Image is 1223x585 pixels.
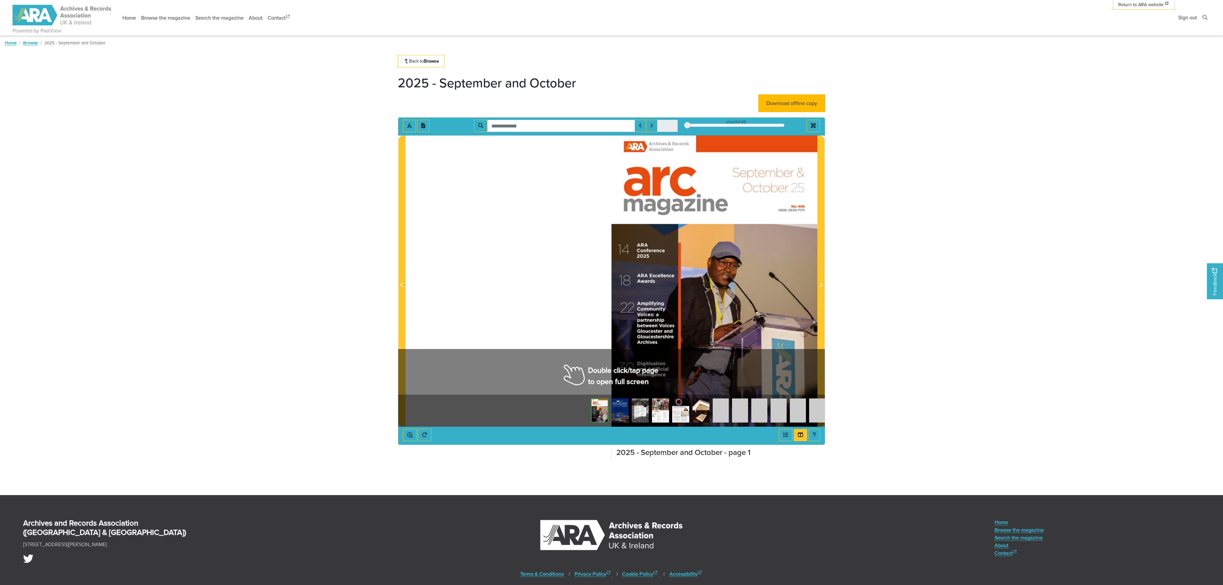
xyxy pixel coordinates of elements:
a: Would you like to provide feedback? [1207,263,1223,299]
a: Browse the magazine [995,526,1044,534]
img: 804299796251c8511e4e3e5169c6e282ec9092bcc55866253ba5cb5bcc391c99 [611,398,629,423]
button: Rotate the book [418,429,431,441]
input: Search for [487,120,635,132]
a: Contact [265,9,293,26]
span: Return to ARA website [1118,1,1164,8]
button: Full screen mode [807,120,820,132]
button: Previous Page [398,135,406,427]
div: sheet of 49 [687,119,784,125]
button: Previous Match [635,120,646,132]
button: Toggle text selection (Alt+T) [403,120,416,132]
a: About [246,9,265,26]
a: Search the magazine [193,9,246,26]
img: tIeyhm6QgE5S90ydpKWlpaWlpaWlpaWlpaWlpaWlpaWlpaWlpaWlpaWlpaWlpaWlpaWlpaWl9bi15hIC+l3eCcAAAAAASUVOR... [809,398,825,423]
img: 804299796251c8511e4e3e5169c6e282ec9092bcc55866253ba5cb5bcc391c99 [632,398,649,423]
strong: Browse [424,58,439,64]
button: Help [808,429,820,441]
a: Search the magazine [995,534,1044,541]
a: Sign out [1176,9,1200,26]
a: Home [5,39,17,46]
span: Feedback [1211,268,1219,295]
a: Browse [23,39,38,46]
img: 804299796251c8511e4e3e5169c6e282ec9092bcc55866253ba5cb5bcc391c99 [591,398,608,423]
button: Next Match [646,120,657,132]
a: Home [995,518,1044,526]
button: Thumbnails [794,429,807,441]
a: ARA - ARC Magazine | Powered by PastView logo [13,1,112,29]
img: tIeyhm6QgE5S90ydpKWlpaWlpaWlpaWlpaWlpaWlpaWlpaWlpaWlpaWlpaWlpaWlpaWlpaWl9bi15hIC+l3eCcAAAAAASUVOR... [732,398,748,423]
a: Cookie Policy [622,570,660,577]
a: Contact [995,549,1044,557]
button: Enable or disable loupe tool (Alt+L) [403,429,416,441]
a: Accessibility [669,570,703,577]
img: tIeyhm6QgE5S90ydpKWlpaWlpaWlpaWlpaWlpaWlpaWlpaWlpaWlpaWlpaWlpaWlpaWlpaWl9bi15hIC+l3eCcAAAAAASUVOR... [713,398,729,423]
a: About [995,541,1044,549]
button: Open metadata window [779,429,792,441]
img: tIeyhm6QgE5S90ydpKWlpaWlpaWlpaWlpaWlpaWlpaWlpaWlpaWlpaWlpaWlpaWlpaWlpaWl9bi15hIC+l3eCcAAAAAASUVOR... [771,398,787,423]
h2: 2025 - September and October - page 1 [616,448,825,457]
a: Privacy Policy [575,570,613,577]
img: Archives & Records Association (UK & Ireland) [539,518,684,552]
a: Terms & Conditions [520,570,564,577]
a: Home [120,9,138,26]
img: tIeyhm6QgE5S90ydpKWlpaWlpaWlpaWlpaWlpaWlpaWlpaWlpaWlpaWlpaWlpaWlpaWlpaWl9bi15hIC+l3eCcAAAAAASUVOR... [751,398,767,423]
img: tIeyhm6QgE5S90ydpKWlpaWlpaWlpaWlpaWlpaWlpaWlpaWlpaWlpaWlpaWlpaWlpaWlpaWl9bi15hIC+l3eCcAAAAAASUVOR... [790,398,806,423]
h1: 2025 - September and October [398,75,576,91]
img: ARA - ARC Magazine | Powered by PastView [13,5,112,25]
button: Next Page [817,135,825,427]
a: Back toBrowse [398,55,444,67]
button: Open transcription window [417,120,429,132]
img: 804299796251c8511e4e3e5169c6e282ec9092bcc55866253ba5cb5bcc391c99 [672,398,689,423]
a: Browse the magazine [138,9,193,26]
strong: Archives and Records Association ([GEOGRAPHIC_DATA] & [GEOGRAPHIC_DATA]) [23,517,186,537]
a: Powered by PastView [13,27,61,35]
a: Download offline copy [758,94,825,112]
img: 804299796251c8511e4e3e5169c6e282ec9092bcc55866253ba5cb5bcc391c99 [692,398,710,423]
span: 1 [736,119,737,125]
p: [STREET_ADDRESS][PERSON_NAME] [23,541,107,548]
span: 2025 - September and October [44,39,105,46]
button: Search [474,120,487,132]
img: 804299796251c8511e4e3e5169c6e282ec9092bcc55866253ba5cb5bcc391c99 [652,398,669,423]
